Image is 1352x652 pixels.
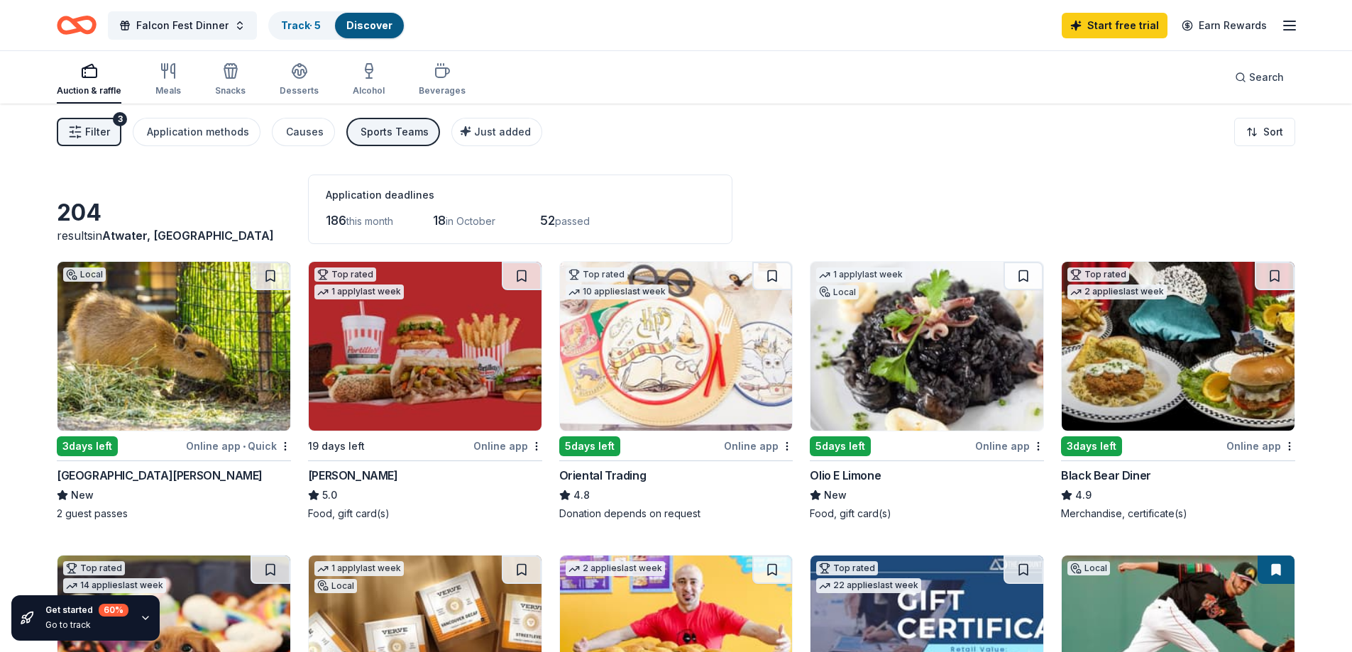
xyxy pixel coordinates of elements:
div: 3 days left [57,436,118,456]
div: [GEOGRAPHIC_DATA][PERSON_NAME] [57,467,263,484]
div: Local [1067,561,1110,575]
button: Sports Teams [346,118,440,146]
button: Meals [155,57,181,104]
button: Falcon Fest Dinner [108,11,257,40]
button: Just added [451,118,542,146]
img: Image for Portillo's [309,262,542,431]
div: 22 applies last week [816,578,921,593]
div: Merchandise, certificate(s) [1061,507,1295,521]
button: Auction & raffle [57,57,121,104]
span: 186 [326,213,346,228]
div: Online app [975,437,1044,455]
a: Earn Rewards [1173,13,1275,38]
div: results [57,227,291,244]
div: Beverages [419,85,466,96]
div: Application methods [147,123,249,140]
button: Search [1224,63,1295,92]
span: in October [446,215,495,227]
span: 18 [433,213,446,228]
button: Alcohol [353,57,385,104]
div: Go to track [45,619,128,631]
div: Online app [724,437,793,455]
a: Image for Black Bear DinerTop rated2 applieslast week3days leftOnline appBlack Bear Diner4.9Merch... [1061,261,1295,521]
div: 3 days left [1061,436,1122,456]
div: Food, gift card(s) [308,507,542,521]
div: Top rated [1067,267,1129,282]
img: Image for Olio E Limone [810,262,1043,431]
span: Search [1249,69,1284,86]
img: Image for Oriental Trading [560,262,793,431]
a: Start free trial [1062,13,1167,38]
a: Image for Santa Barbara ZooLocal3days leftOnline app•Quick[GEOGRAPHIC_DATA][PERSON_NAME]New2 gues... [57,261,291,521]
div: Top rated [566,267,627,282]
button: Sort [1234,118,1295,146]
img: Image for Santa Barbara Zoo [57,262,290,431]
div: 2 applies last week [1067,284,1167,299]
div: Get started [45,604,128,617]
div: 204 [57,199,291,227]
div: Local [816,285,859,299]
div: [PERSON_NAME] [308,467,398,484]
span: 52 [540,213,555,228]
span: Filter [85,123,110,140]
button: Snacks [215,57,246,104]
div: Local [63,267,106,282]
div: Online app [473,437,542,455]
div: Alcohol [353,85,385,96]
a: Image for Portillo'sTop rated1 applylast week19 days leftOnline app[PERSON_NAME]5.0Food, gift car... [308,261,542,521]
div: Online app [1226,437,1295,455]
div: Meals [155,85,181,96]
span: New [824,487,847,504]
div: Local [314,579,357,593]
a: Discover [346,19,392,31]
div: Desserts [280,85,319,96]
button: Desserts [280,57,319,104]
span: passed [555,215,590,227]
div: 1 apply last week [314,561,404,576]
div: 1 apply last week [314,284,404,299]
span: in [93,228,274,243]
div: 2 applies last week [566,561,665,576]
div: 60 % [99,604,128,617]
div: Black Bear Diner [1061,467,1151,484]
div: Top rated [314,267,376,282]
div: Donation depends on request [559,507,793,521]
div: Top rated [63,561,125,575]
span: • [243,441,246,452]
div: 3 [113,112,127,126]
div: 5 days left [810,436,871,456]
div: 10 applies last week [566,284,669,299]
div: Causes [286,123,324,140]
div: Snacks [215,85,246,96]
div: 1 apply last week [816,267,906,282]
div: 5 days left [559,436,620,456]
span: 5.0 [322,487,337,504]
span: Atwater, [GEOGRAPHIC_DATA] [102,228,274,243]
div: 19 days left [308,438,365,455]
a: Image for Oriental TradingTop rated10 applieslast week5days leftOnline appOriental Trading4.8Dona... [559,261,793,521]
span: this month [346,215,393,227]
div: Sports Teams [361,123,429,140]
div: Olio E Limone [810,467,881,484]
a: Home [57,9,97,42]
span: Falcon Fest Dinner [136,17,229,34]
div: Online app Quick [186,437,291,455]
button: Beverages [419,57,466,104]
div: 2 guest passes [57,507,291,521]
button: Track· 5Discover [268,11,405,40]
div: Food, gift card(s) [810,507,1044,521]
img: Image for Black Bear Diner [1062,262,1295,431]
button: Causes [272,118,335,146]
div: Auction & raffle [57,85,121,96]
span: Just added [474,126,531,138]
button: Filter3 [57,118,121,146]
span: 4.9 [1075,487,1092,504]
div: 14 applies last week [63,578,166,593]
div: Top rated [816,561,878,575]
div: Oriental Trading [559,467,647,484]
a: Track· 5 [281,19,321,31]
span: New [71,487,94,504]
span: Sort [1263,123,1283,140]
a: Image for Olio E Limone1 applylast weekLocal5days leftOnline appOlio E LimoneNewFood, gift card(s) [810,261,1044,521]
button: Application methods [133,118,260,146]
